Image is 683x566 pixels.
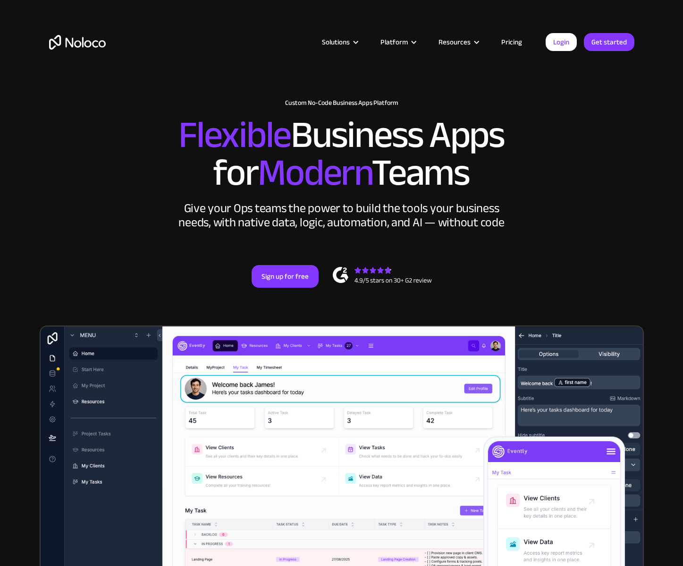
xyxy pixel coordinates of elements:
[322,36,350,48] div: Solutions
[310,36,369,48] div: Solutions
[380,36,408,48] div: Platform
[177,201,507,230] div: Give your Ops teams the power to build the tools your business needs, with native data, logic, au...
[489,36,534,48] a: Pricing
[252,265,319,288] a: Sign up for free
[49,116,634,192] h2: Business Apps for Teams
[584,33,634,51] a: Get started
[438,36,471,48] div: Resources
[546,33,577,51] a: Login
[178,100,291,170] span: Flexible
[258,137,371,208] span: Modern
[427,36,489,48] div: Resources
[369,36,427,48] div: Platform
[49,35,106,50] a: home
[49,99,634,107] h1: Custom No-Code Business Apps Platform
